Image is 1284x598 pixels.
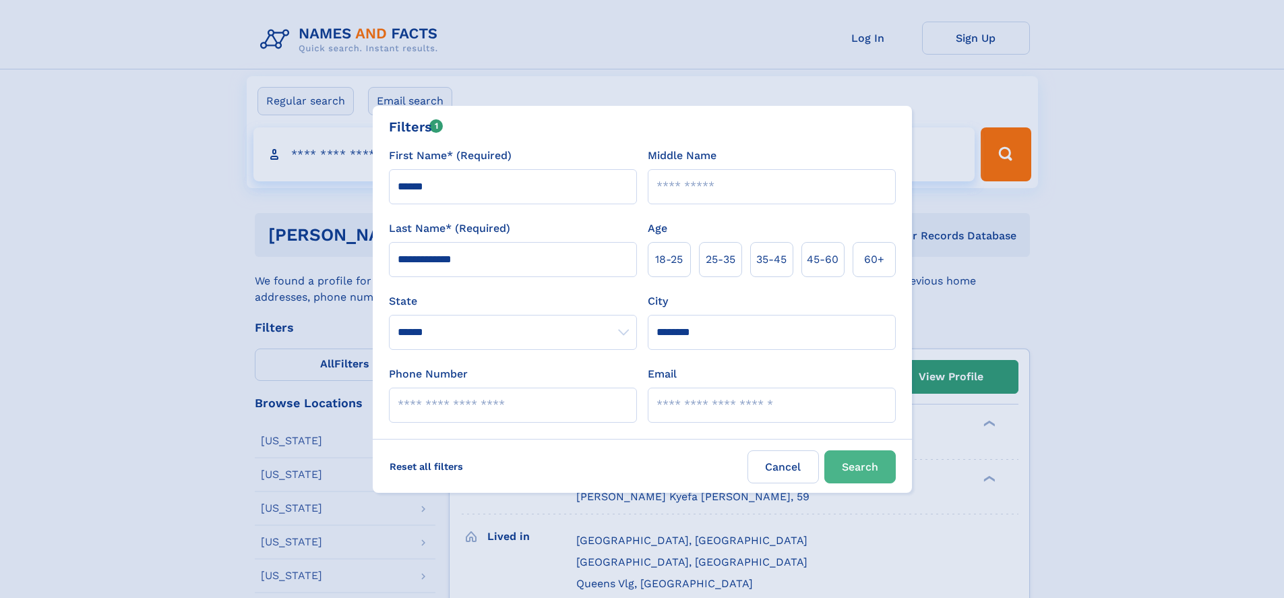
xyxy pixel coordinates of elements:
[389,117,444,137] div: Filters
[381,450,472,483] label: Reset all filters
[389,148,512,164] label: First Name* (Required)
[389,220,510,237] label: Last Name* (Required)
[389,366,468,382] label: Phone Number
[706,251,735,268] span: 25‑35
[648,148,716,164] label: Middle Name
[807,251,838,268] span: 45‑60
[756,251,787,268] span: 35‑45
[824,450,896,483] button: Search
[747,450,819,483] label: Cancel
[864,251,884,268] span: 60+
[655,251,683,268] span: 18‑25
[648,220,667,237] label: Age
[648,366,677,382] label: Email
[648,293,668,309] label: City
[389,293,637,309] label: State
